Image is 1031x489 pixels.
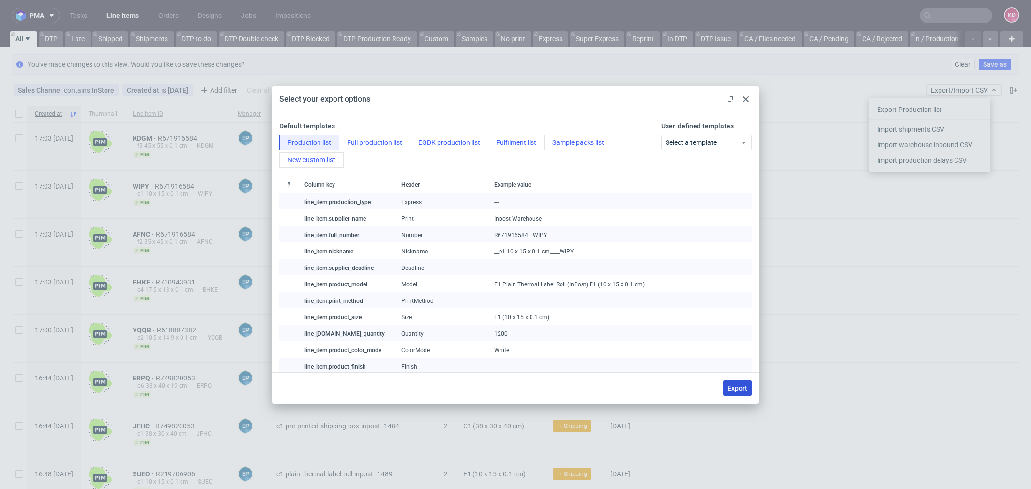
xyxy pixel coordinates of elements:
span: E1 Plain Thermal Label Roll (InPost) E1 (10 x 15 x 0.1 cm) [494,281,645,288]
span: --- [494,199,499,205]
span: White [494,347,509,354]
span: line_[DOMAIN_NAME]_quantity [304,331,385,337]
span: Example value [494,181,531,188]
button: EGDK production list [410,135,488,150]
button: Production list [279,135,339,150]
span: Print [401,215,414,222]
span: Deadline [401,265,424,271]
button: New custom list [279,152,344,168]
div: Select your export options [279,94,370,105]
span: __e1-10-x-15-x-0-1-cm____WIPY [494,248,574,255]
button: Export [723,380,752,396]
span: Model [401,281,417,288]
button: Full production list [339,135,410,150]
span: Inpost Warehouse [494,215,542,222]
span: line_item.product_model [304,281,367,288]
span: PrintMethod [401,298,434,304]
span: line_item.print_method [304,298,363,304]
span: # [287,181,290,188]
span: line_item.nickname [304,248,353,255]
span: User-defined templates [661,122,734,130]
span: line_item.product_size [304,314,362,321]
span: --- [494,298,499,304]
span: E1 (10 x 15 x 0.1 cm) [494,314,549,321]
span: line_item.supplier_name [304,215,366,222]
span: line_item.supplier_deadline [304,265,374,271]
span: 1200 [494,331,508,337]
span: line_item.production_type [304,199,371,205]
span: line_item.product_color_mode [304,347,381,354]
span: ColorMode [401,347,430,354]
span: Export [728,385,747,392]
span: Number [401,232,423,238]
span: Header [401,181,420,188]
span: Nickname [401,248,428,255]
span: --- [494,363,499,370]
span: R671916584__WIPY [494,232,547,238]
span: Express [401,199,422,205]
span: Size [401,314,412,321]
span: line_item.product_finish [304,363,366,370]
span: Select a template [666,138,741,147]
span: Default templates [279,122,335,130]
span: Quantity [401,331,424,337]
button: Fulfilment list [488,135,545,150]
span: Column key [304,181,335,188]
span: line_item.full_number [304,232,359,238]
span: Finish [401,363,417,370]
button: Sample packs list [544,135,612,150]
